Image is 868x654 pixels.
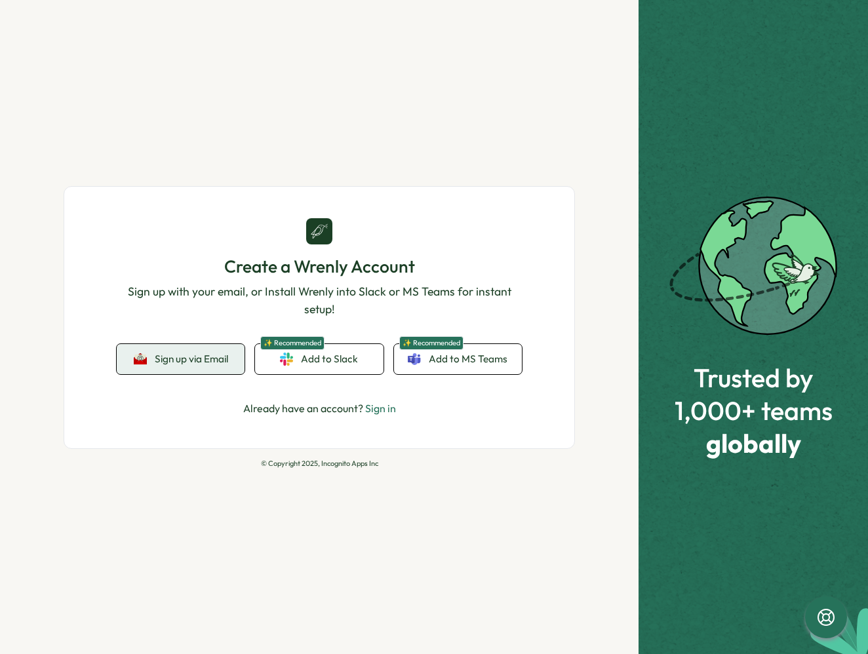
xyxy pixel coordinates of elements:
[117,255,522,278] h1: Create a Wrenly Account
[429,352,507,366] span: Add to MS Teams
[394,344,522,374] a: ✨ RecommendedAdd to MS Teams
[675,363,833,392] span: Trusted by
[117,283,522,318] p: Sign up with your email, or Install Wrenly into Slack or MS Teams for instant setup!
[255,344,383,374] a: ✨ RecommendedAdd to Slack
[64,459,575,468] p: © Copyright 2025, Incognito Apps Inc
[399,336,464,350] span: ✨ Recommended
[155,353,228,365] span: Sign up via Email
[260,336,325,350] span: ✨ Recommended
[675,396,833,425] span: 1,000+ teams
[365,402,396,415] a: Sign in
[301,352,358,366] span: Add to Slack
[117,344,245,374] button: Sign up via Email
[243,400,396,417] p: Already have an account?
[675,429,833,457] span: globally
